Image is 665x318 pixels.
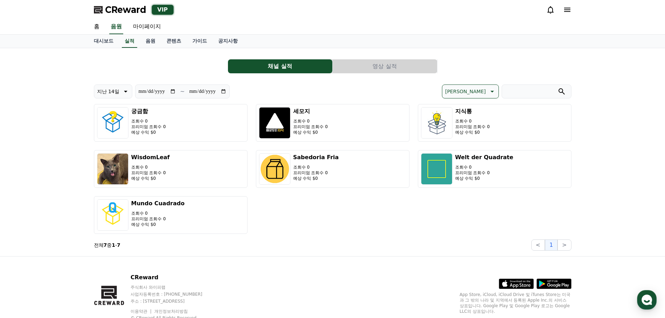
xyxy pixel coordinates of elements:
button: Welt der Quadrate 조회수 0 프리미엄 조회수 0 예상 수익 $0 [418,150,571,188]
p: 조회수 0 [455,118,490,124]
a: 공지사항 [213,35,243,48]
img: Mundo Cuadrado [97,199,128,231]
button: 지난 14일 [94,84,132,98]
img: 지식통 [421,107,452,139]
span: 대화 [64,232,72,238]
span: 메시지를 입력하세요. [15,106,65,113]
img: Welt der Quadrate [421,153,452,185]
span: 몇 분 내 답변 받으실 수 있어요 [43,121,102,126]
p: 예상 수익 $0 [131,176,170,181]
p: 조회수 0 [293,164,339,170]
p: App Store, iCloud, iCloud Drive 및 iTunes Store는 미국과 그 밖의 나라 및 지역에서 등록된 Apple Inc.의 서비스 상표입니다. Goo... [460,292,571,314]
a: 가이드 [187,35,213,48]
p: 프리미엄 조회수 0 [455,170,513,176]
p: CReward [131,273,216,282]
h3: Welt der Quadrate [455,153,513,162]
button: 영상 실적 [333,59,437,73]
p: 조회수 0 [131,210,185,216]
p: 사업자등록번호 : [PHONE_NUMBER] [131,291,216,297]
p: 예상 수익 $0 [455,130,490,135]
a: 음원 [109,20,123,34]
h3: Mundo Cuadrado [131,199,185,208]
h3: 세모지 [293,107,328,116]
p: 프리미엄 조회수 0 [131,124,166,130]
span: 홈 [22,232,26,237]
p: 예상 수익 $0 [455,176,513,181]
div: Creward [29,74,51,80]
a: 채널 실적 [228,59,333,73]
p: 예상 수익 $0 [131,130,166,135]
span: 이용중 [60,138,83,142]
p: 조회수 0 [131,118,166,124]
button: Sabedoria Fria 조회수 0 프리미엄 조회수 0 예상 수익 $0 [256,150,409,188]
p: [PERSON_NAME] [445,87,486,96]
a: 대화 [46,221,90,239]
strong: 1 [112,242,115,248]
button: 1 [545,239,557,251]
span: CReward [105,4,146,15]
b: 채널톡 [60,138,72,142]
p: 프리미엄 조회수 0 [455,124,490,130]
p: 주소 : [STREET_ADDRESS] [131,298,216,304]
p: 조회수 0 [455,164,513,170]
p: 프리미엄 조회수 0 [131,216,185,222]
a: Creward[DATE] 네 감사합니다. 서비스에 대해 궁금하신 점이 있으시면 언제든지 고객센터로 문의주세요! [8,71,128,97]
img: 세모지 [259,107,290,139]
h3: 궁금함 [131,107,166,116]
h3: WisdomLeaf [131,153,170,162]
div: 네 감사합니다. 서비스에 대해 궁금하신 점이 있으시면 언제든지 고객센터로 문의주세요! [29,80,123,94]
img: WisdomLeaf [97,153,128,185]
p: 예상 수익 $0 [293,176,339,181]
p: 프리미엄 조회수 0 [131,170,170,176]
a: 음원 [140,35,161,48]
p: 주식회사 와이피랩 [131,284,216,290]
img: 궁금함 [97,107,128,139]
img: Sabedoria Fria [259,153,290,185]
a: 홈 [2,221,46,239]
h1: CReward [8,52,49,64]
a: CReward [94,4,146,15]
a: 이용약관 [131,309,153,314]
h3: 지식통 [455,107,490,116]
div: VIP [152,5,173,15]
span: 운영시간 보기 [91,56,120,62]
p: 예상 수익 $0 [293,130,328,135]
p: 전체 중 - [94,242,120,249]
button: Mundo Cuadrado 조회수 0 프리미엄 조회수 0 예상 수익 $0 [94,196,247,234]
p: 지난 14일 [97,87,119,96]
a: 콘텐츠 [161,35,187,48]
p: 프리미엄 조회수 0 [293,124,328,130]
a: 설정 [90,221,134,239]
button: < [531,239,545,251]
p: ~ [180,87,185,96]
a: 홈 [88,20,105,34]
div: [DATE] [55,74,69,80]
button: > [557,239,571,251]
a: 마이페이지 [127,20,167,34]
a: 개인정보처리방침 [154,309,188,314]
a: 채널톡이용중 [53,138,83,143]
button: 세모지 조회수 0 프리미엄 조회수 0 예상 수익 $0 [256,104,409,142]
p: 조회수 0 [293,118,328,124]
p: 조회수 0 [131,164,170,170]
p: 예상 수익 $0 [131,222,185,227]
button: 채널 실적 [228,59,332,73]
button: [PERSON_NAME] [442,84,498,98]
h3: Sabedoria Fria [293,153,339,162]
span: 설정 [108,232,116,237]
p: 프리미엄 조회수 0 [293,170,339,176]
strong: 7 [117,242,120,248]
button: 궁금함 조회수 0 프리미엄 조회수 0 예상 수익 $0 [94,104,247,142]
button: WisdomLeaf 조회수 0 프리미엄 조회수 0 예상 수익 $0 [94,150,247,188]
a: 실적 [122,35,137,48]
a: 대시보드 [88,35,119,48]
a: 메시지를 입력하세요. [10,101,126,118]
button: 지식통 조회수 0 프리미엄 조회수 0 예상 수익 $0 [418,104,571,142]
strong: 7 [104,242,107,248]
button: 운영시간 보기 [89,55,128,64]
